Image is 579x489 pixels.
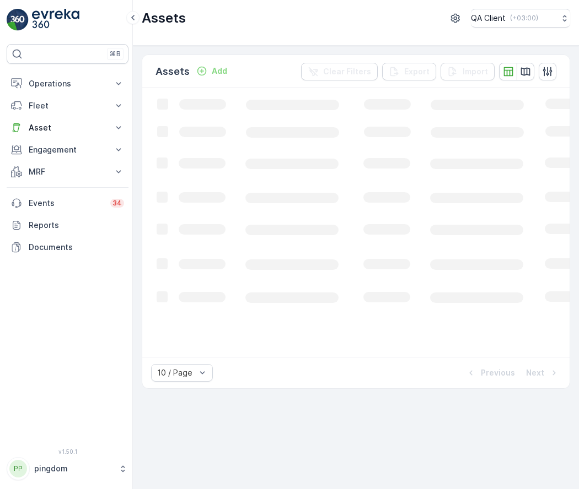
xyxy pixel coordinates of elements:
[7,161,128,183] button: MRF
[192,64,232,78] button: Add
[471,13,506,24] p: QA Client
[29,100,106,111] p: Fleet
[481,367,515,378] p: Previous
[29,144,106,155] p: Engagement
[471,9,570,28] button: QA Client(+03:00)
[29,220,124,231] p: Reports
[526,367,544,378] p: Next
[7,214,128,236] a: Reports
[212,66,227,77] p: Add
[7,457,128,480] button: PPpingdom
[464,366,516,379] button: Previous
[29,166,106,177] p: MRF
[463,66,488,77] p: Import
[7,95,128,117] button: Fleet
[32,9,79,31] img: logo_light-DOdMpM7g.png
[34,463,113,474] p: pingdom
[156,64,190,79] p: Assets
[29,78,106,89] p: Operations
[441,63,495,80] button: Import
[7,236,128,258] a: Documents
[7,73,128,95] button: Operations
[525,366,561,379] button: Next
[7,9,29,31] img: logo
[7,192,128,214] a: Events34
[142,9,186,27] p: Assets
[9,460,27,477] div: PP
[29,242,124,253] p: Documents
[7,139,128,161] button: Engagement
[7,117,128,139] button: Asset
[382,63,436,80] button: Export
[110,50,121,58] p: ⌘B
[301,63,378,80] button: Clear Filters
[7,448,128,455] span: v 1.50.1
[29,198,104,209] p: Events
[404,66,430,77] p: Export
[29,122,106,133] p: Asset
[323,66,371,77] p: Clear Filters
[112,199,122,208] p: 34
[510,14,538,23] p: ( +03:00 )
